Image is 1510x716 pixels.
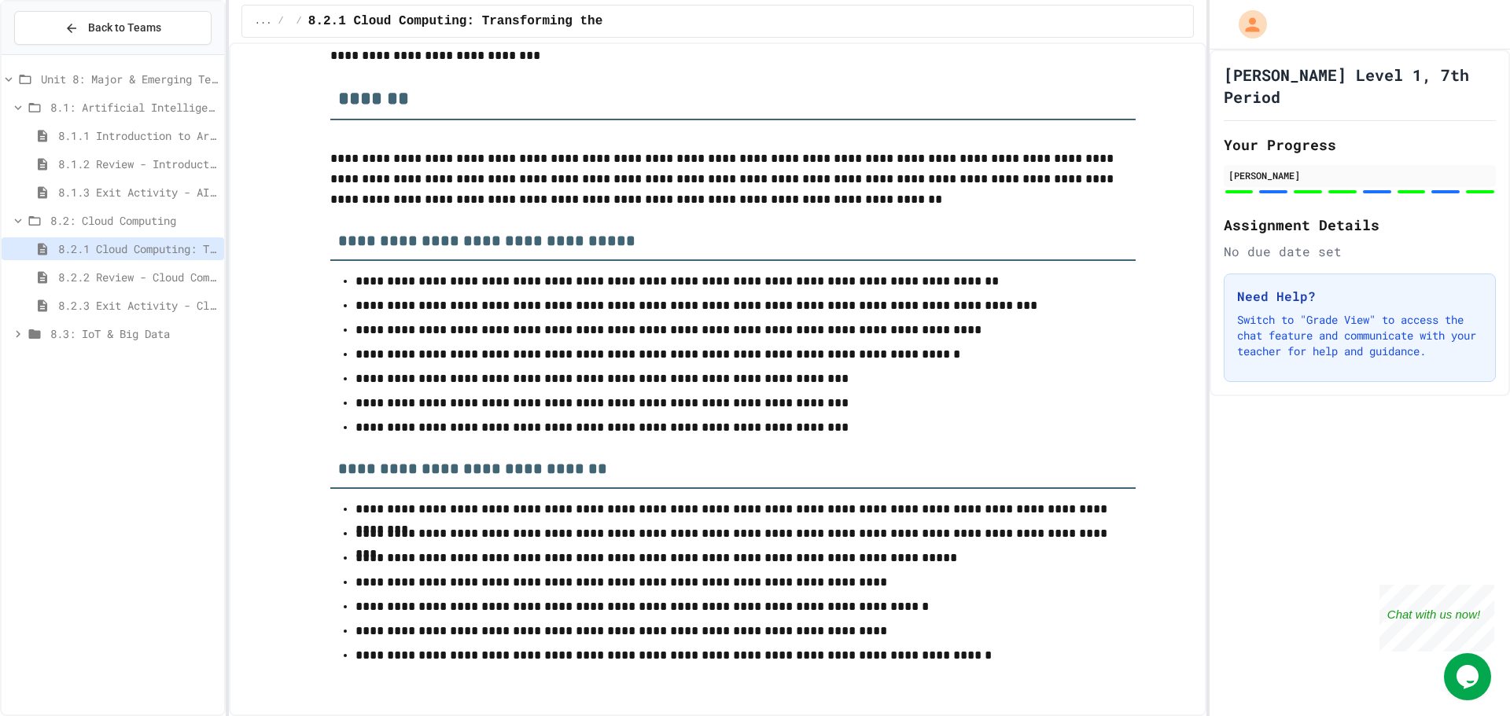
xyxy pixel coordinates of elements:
span: 8.1.2 Review - Introduction to Artificial Intelligence [58,156,218,172]
span: / [278,15,283,28]
span: 8.2.3 Exit Activity - Cloud Service Detective [58,297,218,314]
span: 8.2.1 Cloud Computing: Transforming the Digital World [58,241,218,257]
span: / [296,15,302,28]
button: Back to Teams [14,11,212,45]
h2: Your Progress [1224,134,1496,156]
span: 8.2.2 Review - Cloud Computing [58,269,218,285]
span: 8.1.3 Exit Activity - AI Detective [58,184,218,200]
h1: [PERSON_NAME] Level 1, 7th Period [1224,64,1496,108]
p: Switch to "Grade View" to access the chat feature and communicate with your teacher for help and ... [1237,312,1482,359]
span: Back to Teams [88,20,161,36]
span: Unit 8: Major & Emerging Technologies [41,71,218,87]
span: 8.2: Cloud Computing [50,212,218,229]
iframe: chat widget [1379,585,1494,652]
div: My Account [1222,6,1271,42]
span: 8.2.1 Cloud Computing: Transforming the Digital World [308,12,709,31]
span: 8.3: IoT & Big Data [50,325,218,342]
span: 8.1.1 Introduction to Artificial Intelligence [58,127,218,144]
h2: Assignment Details [1224,214,1496,236]
div: No due date set [1224,242,1496,261]
span: 8.1: Artificial Intelligence Basics [50,99,218,116]
h3: Need Help? [1237,287,1482,306]
div: [PERSON_NAME] [1228,168,1491,182]
iframe: chat widget [1444,653,1494,700]
span: ... [255,15,272,28]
